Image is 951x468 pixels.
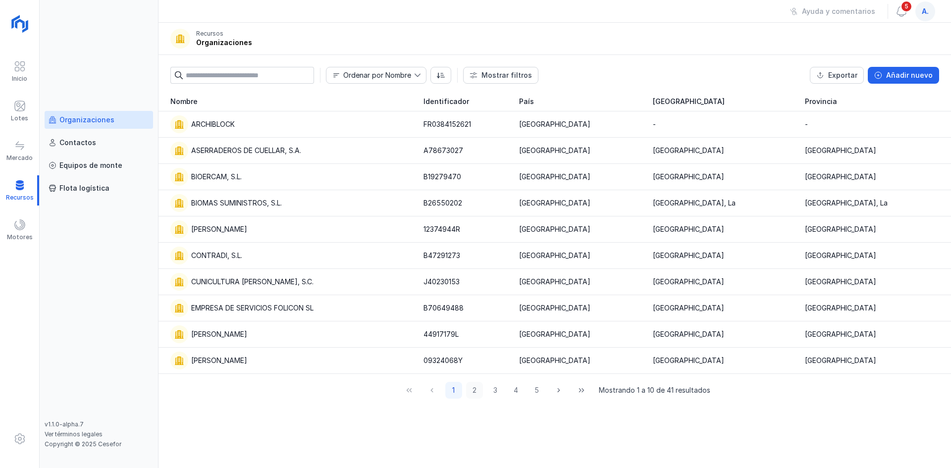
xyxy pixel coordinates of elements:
[191,119,235,129] div: ARCHIBLOCK
[11,114,28,122] div: Lotes
[196,38,252,48] div: Organizaciones
[805,119,808,129] div: -
[653,146,724,156] div: [GEOGRAPHIC_DATA]
[653,119,656,129] div: -
[191,172,242,182] div: BIOERCAM, S.L.
[900,0,912,12] span: 5
[805,277,876,287] div: [GEOGRAPHIC_DATA]
[886,70,933,80] div: Añadir nuevo
[519,329,590,339] div: [GEOGRAPHIC_DATA]
[519,97,534,106] span: País
[45,420,153,428] div: v1.1.0-alpha.7
[810,67,864,84] button: Exportar
[519,251,590,260] div: [GEOGRAPHIC_DATA]
[805,146,876,156] div: [GEOGRAPHIC_DATA]
[191,224,247,234] div: [PERSON_NAME]
[828,70,857,80] div: Exportar
[423,329,459,339] div: 44917179L
[805,224,876,234] div: [GEOGRAPHIC_DATA]
[519,277,590,287] div: [GEOGRAPHIC_DATA]
[191,356,247,365] div: [PERSON_NAME]
[572,382,591,399] button: Last Page
[6,154,33,162] div: Mercado
[805,303,876,313] div: [GEOGRAPHIC_DATA]
[653,224,724,234] div: [GEOGRAPHIC_DATA]
[59,183,109,193] div: Flota logística
[45,156,153,174] a: Equipos de monte
[463,67,538,84] button: Mostrar filtros
[423,119,471,129] div: FR0384152621
[196,30,223,38] div: Recursos
[45,134,153,152] a: Contactos
[423,251,460,260] div: B47291273
[519,303,590,313] div: [GEOGRAPHIC_DATA]
[343,72,411,79] div: Ordenar por Nombre
[653,97,725,106] span: [GEOGRAPHIC_DATA]
[519,119,590,129] div: [GEOGRAPHIC_DATA]
[784,3,882,20] button: Ayuda y comentarios
[805,198,888,208] div: [GEOGRAPHIC_DATA], La
[326,67,414,83] span: Nombre
[653,303,724,313] div: [GEOGRAPHIC_DATA]
[805,329,876,339] div: [GEOGRAPHIC_DATA]
[191,146,301,156] div: ASERRADEROS DE CUELLAR, S.A.
[59,115,114,125] div: Organizaciones
[7,233,33,241] div: Motores
[45,430,103,438] a: Ver términos legales
[191,251,242,260] div: CONTRADI, S.L.
[653,251,724,260] div: [GEOGRAPHIC_DATA]
[599,385,710,395] span: Mostrando 1 a 10 de 41 resultados
[508,382,525,399] button: Page 4
[868,67,939,84] button: Añadir nuevo
[481,70,532,80] div: Mostrar filtros
[59,138,96,148] div: Contactos
[170,97,198,106] span: Nombre
[805,251,876,260] div: [GEOGRAPHIC_DATA]
[653,329,724,339] div: [GEOGRAPHIC_DATA]
[45,440,153,448] div: Copyright © 2025 Cesefor
[519,356,590,365] div: [GEOGRAPHIC_DATA]
[423,146,463,156] div: A78673027
[191,303,314,313] div: EMPRESA DE SERVICIOS FOLICON SL
[653,356,724,365] div: [GEOGRAPHIC_DATA]
[12,75,27,83] div: Inicio
[191,198,282,208] div: BIOMAS SUMINISTROS, S.L.
[191,277,314,287] div: CUNICULTURA [PERSON_NAME], S.C.
[423,224,460,234] div: 12374944R
[191,329,247,339] div: [PERSON_NAME]
[519,172,590,182] div: [GEOGRAPHIC_DATA]
[805,356,876,365] div: [GEOGRAPHIC_DATA]
[805,172,876,182] div: [GEOGRAPHIC_DATA]
[445,382,462,399] button: Page 1
[45,111,153,129] a: Organizaciones
[7,11,32,36] img: logoRight.svg
[59,160,122,170] div: Equipos de monte
[519,198,590,208] div: [GEOGRAPHIC_DATA]
[802,6,875,16] div: Ayuda y comentarios
[528,382,545,399] button: Page 5
[653,277,724,287] div: [GEOGRAPHIC_DATA]
[423,277,460,287] div: J40230153
[423,198,462,208] div: B26550202
[805,97,837,106] span: Provincia
[423,356,463,365] div: 09324068Y
[549,382,568,399] button: Next Page
[519,146,590,156] div: [GEOGRAPHIC_DATA]
[45,179,153,197] a: Flota logística
[423,97,469,106] span: Identificador
[423,303,464,313] div: B70649488
[487,382,504,399] button: Page 3
[653,172,724,182] div: [GEOGRAPHIC_DATA]
[423,172,461,182] div: B19279470
[519,224,590,234] div: [GEOGRAPHIC_DATA]
[653,198,736,208] div: [GEOGRAPHIC_DATA], La
[466,382,483,399] button: Page 2
[922,6,929,16] span: a.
